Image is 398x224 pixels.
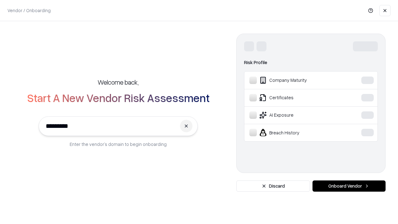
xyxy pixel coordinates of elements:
h5: Welcome back, [98,78,139,86]
button: Onboard Vendor [312,180,386,192]
div: Certificates [249,94,342,101]
div: Company Maturity [249,77,342,84]
div: Risk Profile [244,59,378,66]
p: Vendor / Onboarding [7,7,51,14]
h2: Start A New Vendor Risk Assessment [27,91,210,104]
div: Breach History [249,129,342,136]
p: Enter the vendor’s domain to begin onboarding [70,141,167,147]
div: AI Exposure [249,111,342,119]
button: Discard [236,180,310,192]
